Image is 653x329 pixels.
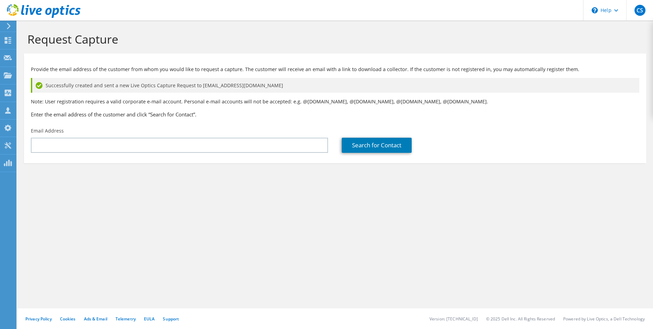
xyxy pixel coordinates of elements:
[144,316,155,322] a: EULA
[430,316,478,322] li: Version: [TECHNICAL_ID]
[31,66,639,73] p: Provide the email address of the customer from whom you would like to request a capture. The cust...
[84,316,107,322] a: Ads & Email
[31,98,639,105] p: Note: User registration requires a valid corporate e-mail account. Personal e-mail accounts will ...
[486,316,555,322] li: © 2025 Dell Inc. All Rights Reserved
[592,7,598,13] svg: \n
[31,127,64,134] label: Email Address
[25,316,52,322] a: Privacy Policy
[163,316,179,322] a: Support
[563,316,645,322] li: Powered by Live Optics, a Dell Technology
[116,316,136,322] a: Telemetry
[342,138,412,153] a: Search for Contact
[46,82,283,89] span: Successfully created and sent a new Live Optics Capture Request to [EMAIL_ADDRESS][DOMAIN_NAME]
[634,5,645,16] span: CS
[60,316,76,322] a: Cookies
[31,111,639,118] h3: Enter the email address of the customer and click “Search for Contact”.
[27,32,639,46] h1: Request Capture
